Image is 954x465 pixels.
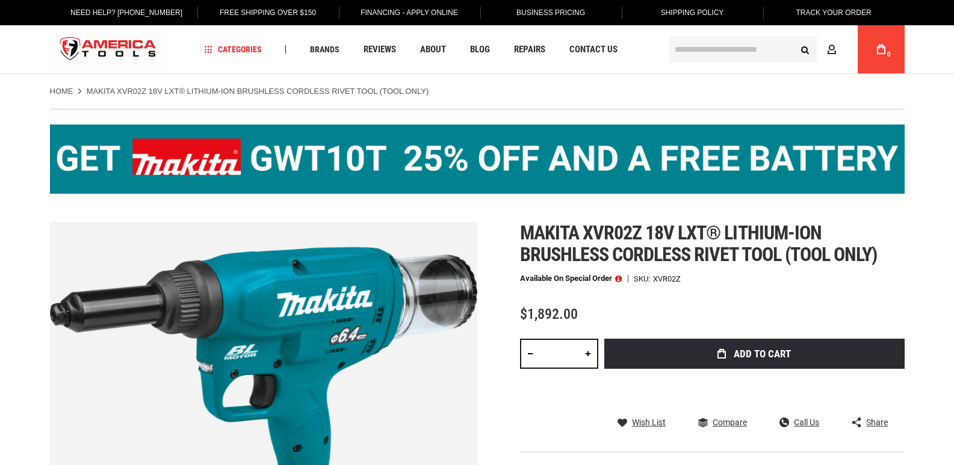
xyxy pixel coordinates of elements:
a: Contact Us [564,42,623,58]
span: 0 [887,51,891,58]
a: Categories [199,42,267,58]
div: XVR02Z [653,275,681,283]
span: Add to Cart [734,349,791,359]
span: Contact Us [569,45,618,54]
a: Compare [698,417,747,428]
span: Makita xvr02z 18v lxt® lithium-ion brushless cordless rivet tool (tool only) [520,221,878,266]
span: Reviews [364,45,396,54]
button: Add to Cart [604,339,905,369]
span: Wish List [632,418,666,427]
a: Repairs [509,42,551,58]
a: Call Us [779,417,819,428]
span: Share [866,418,888,427]
a: About [415,42,451,58]
span: Blog [470,45,490,54]
p: Available on Special Order [520,274,622,283]
a: store logo [50,27,167,72]
iframe: Secure express checkout frame [602,372,907,407]
strong: SKU [634,275,653,283]
span: Shipping Policy [661,8,724,17]
a: Wish List [618,417,666,428]
a: Reviews [358,42,401,58]
button: Search [794,38,817,61]
img: America Tools [50,27,167,72]
a: Brands [305,42,345,58]
img: BOGO: Buy the Makita® XGT IMpact Wrench (GWT10T), get the BL4040 4ah Battery FREE! [50,125,905,194]
span: $1,892.00 [520,306,578,322]
span: Categories [204,45,262,54]
a: 0 [870,25,893,73]
strong: MAKITA XVR02Z 18V LXT® LITHIUM-ION BRUSHLESS CORDLESS RIVET TOOL (TOOL ONLY) [87,87,429,96]
span: About [420,45,446,54]
span: Brands [310,45,339,54]
span: Compare [713,418,747,427]
a: Blog [465,42,495,58]
span: Repairs [514,45,545,54]
span: Call Us [794,418,819,427]
a: Home [50,86,73,97]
